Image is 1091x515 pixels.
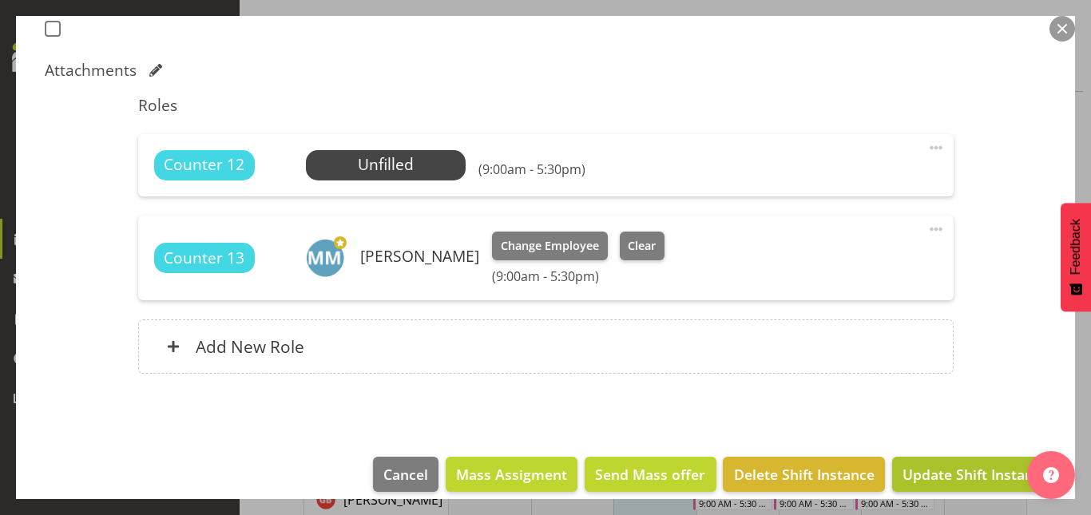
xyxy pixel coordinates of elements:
[892,457,1059,492] button: Update Shift Instance
[138,96,954,115] h5: Roles
[358,153,414,175] span: Unfilled
[383,464,428,485] span: Cancel
[628,237,656,255] span: Clear
[196,336,304,357] h6: Add New Role
[903,464,1049,485] span: Update Shift Instance
[456,464,567,485] span: Mass Assigment
[595,464,705,485] span: Send Mass offer
[45,61,137,80] h5: Attachments
[734,464,875,485] span: Delete Shift Instance
[492,232,608,260] button: Change Employee
[492,268,665,284] h6: (9:00am - 5:30pm)
[373,457,438,492] button: Cancel
[723,457,884,492] button: Delete Shift Instance
[585,457,716,492] button: Send Mass offer
[1069,219,1083,275] span: Feedback
[360,248,479,265] h6: [PERSON_NAME]
[501,237,599,255] span: Change Employee
[1043,467,1059,483] img: help-xxl-2.png
[446,457,577,492] button: Mass Assigment
[620,232,665,260] button: Clear
[1061,203,1091,311] button: Feedback - Show survey
[478,161,585,177] h6: (9:00am - 5:30pm)
[164,247,244,270] span: Counter 13
[164,153,244,176] span: Counter 12
[306,239,344,277] img: mandy-mosley3858.jpg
